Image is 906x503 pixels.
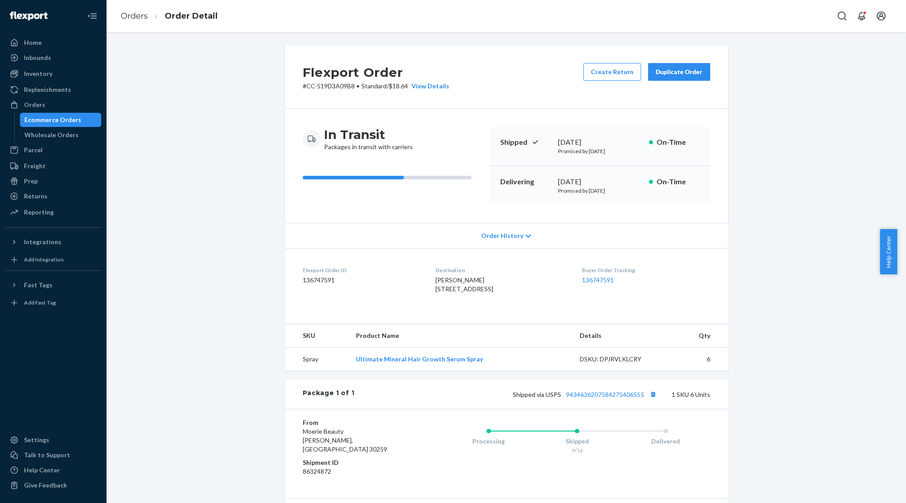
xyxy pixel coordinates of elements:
[435,276,493,293] span: [PERSON_NAME] [STREET_ADDRESS]
[533,437,621,446] div: Shipped
[573,324,670,348] th: Details
[850,476,897,499] iframe: Opens a widget where you can chat to one of our agents
[5,296,101,310] a: Add Fast Tag
[24,436,49,444] div: Settings
[24,281,52,289] div: Fast Tags
[24,177,38,186] div: Prep
[20,128,102,142] a: Wholesale Orders
[303,428,387,453] span: Moerie Beauty [PERSON_NAME], [GEOGRAPHIC_DATA] 30259
[558,187,642,194] p: Promised by [DATE]
[303,82,449,91] p: # CC-519D3A09B8 / $18.64
[481,231,523,240] span: Order History
[20,113,102,127] a: Ecommerce Orders
[303,388,355,400] div: Package 1 of 1
[582,276,614,284] a: 136747591
[5,67,101,81] a: Inventory
[285,324,349,348] th: SKU
[5,189,101,203] a: Returns
[285,348,349,371] td: Spray
[5,51,101,65] a: Inbounds
[583,63,641,81] button: Create Return
[880,229,897,274] button: Help Center
[872,7,890,25] button: Open account menu
[24,38,42,47] div: Home
[303,418,409,427] dt: From
[83,7,101,25] button: Close Navigation
[670,348,728,371] td: 6
[24,208,54,217] div: Reporting
[24,256,63,263] div: Add Integration
[5,83,101,97] a: Replenishments
[648,388,659,400] button: Copy tracking number
[670,324,728,348] th: Qty
[165,11,218,21] a: Order Detail
[5,463,101,477] a: Help Center
[24,192,47,201] div: Returns
[24,100,45,109] div: Orders
[582,266,710,274] dt: Buyer Order Tracking
[356,355,483,363] a: Ultimate Mineral Hair Growth Serum Spray
[513,391,659,398] span: Shipped via USPS
[566,391,644,398] a: 9434636207584275406555
[24,466,60,475] div: Help Center
[5,159,101,173] a: Freight
[656,67,703,76] div: Duplicate Order
[24,115,81,124] div: Ecommerce Orders
[500,177,551,187] p: Delivering
[303,276,421,285] dd: 136747591
[853,7,870,25] button: Open notifications
[24,146,43,154] div: Parcel
[558,177,642,187] div: [DATE]
[349,324,573,348] th: Product Name
[833,7,851,25] button: Open Search Box
[648,63,710,81] button: Duplicate Order
[5,174,101,188] a: Prep
[24,69,52,78] div: Inventory
[621,437,710,446] div: Delivered
[5,98,101,112] a: Orders
[354,388,710,400] div: 1 SKU 6 Units
[558,147,642,155] p: Promised by [DATE]
[10,12,47,20] img: Flexport logo
[5,36,101,50] a: Home
[5,235,101,249] button: Integrations
[24,131,79,139] div: Wholesale Orders
[5,253,101,267] a: Add Integration
[324,127,413,151] div: Packages in transit with carriers
[5,205,101,219] a: Reporting
[408,82,449,91] button: View Details
[5,143,101,157] a: Parcel
[24,451,70,459] div: Talk to Support
[24,481,67,490] div: Give Feedback
[657,177,700,187] p: On-Time
[580,355,663,364] div: DSKU: DPJRVLKLCRY
[303,266,421,274] dt: Flexport Order ID
[24,299,56,306] div: Add Fast Tag
[558,137,642,147] div: [DATE]
[303,63,449,82] h2: Flexport Order
[24,85,71,94] div: Replenishments
[114,3,225,29] ol: breadcrumbs
[5,478,101,492] button: Give Feedback
[444,437,533,446] div: Processing
[24,53,51,62] div: Inbounds
[5,278,101,292] button: Fast Tags
[356,82,360,90] span: •
[533,447,621,454] div: 9/16
[5,448,101,462] button: Talk to Support
[657,137,700,147] p: On-Time
[361,82,387,90] span: Standard
[5,433,101,447] a: Settings
[24,238,61,246] div: Integrations
[121,11,148,21] a: Orders
[303,458,409,467] dt: Shipment ID
[324,127,413,143] h3: In Transit
[435,266,568,274] dt: Destination
[303,467,409,476] dd: 86324872
[24,162,46,170] div: Freight
[500,137,551,147] p: Shipped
